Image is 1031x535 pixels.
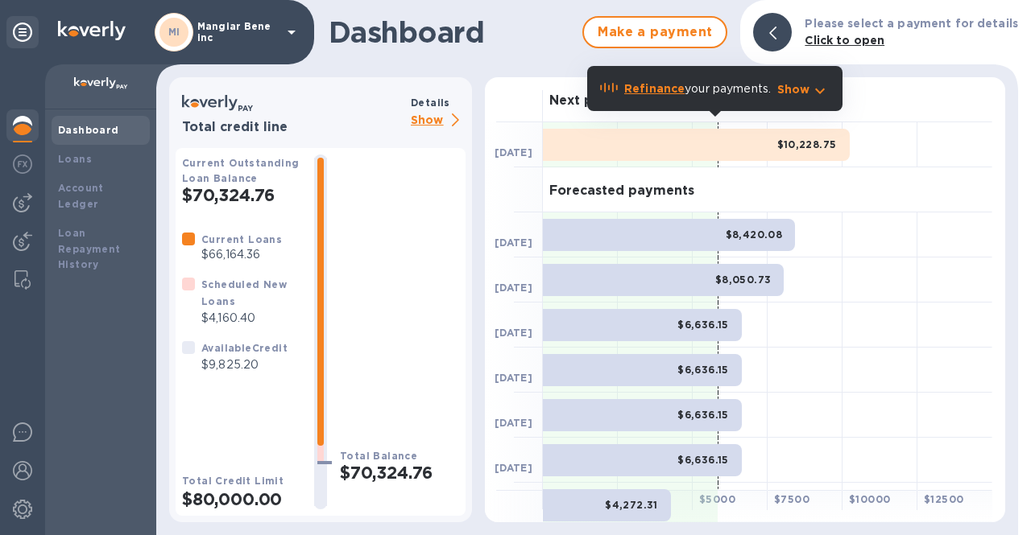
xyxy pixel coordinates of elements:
[182,185,301,205] h2: $70,324.76
[201,310,301,327] p: $4,160.40
[549,183,694,199] h3: Forecasted payments
[201,356,288,373] p: $9,825.20
[340,450,417,462] b: Total Balance
[495,417,532,429] b: [DATE]
[624,80,771,97] p: your payments.
[677,364,729,376] b: $6,636.15
[197,21,278,43] p: Mangiar Bene inc
[495,282,532,294] b: [DATE]
[495,462,532,474] b: [DATE]
[777,81,830,97] button: Show
[677,319,729,331] b: $6,636.15
[182,475,284,487] b: Total Credit Limit
[495,327,532,339] b: [DATE]
[58,182,104,210] b: Account Ledger
[182,489,301,509] h2: $80,000.00
[805,17,1018,30] b: Please select a payment for details
[411,111,466,131] p: Show
[329,15,574,49] h1: Dashboard
[582,16,727,48] button: Make a payment
[58,227,121,271] b: Loan Repayment History
[849,493,890,505] b: $ 10000
[201,278,287,307] b: Scheduled New Loans
[182,120,404,135] h3: Total credit line
[6,16,39,48] div: Unpin categories
[411,97,450,109] b: Details
[677,409,729,421] b: $6,636.15
[597,23,713,42] span: Make a payment
[677,454,729,466] b: $6,636.15
[58,21,126,40] img: Logo
[13,154,32,174] img: Foreign exchange
[168,26,180,38] b: MI
[715,274,772,286] b: $8,050.73
[805,34,884,47] b: Click to open
[58,153,92,165] b: Loans
[182,157,300,184] b: Current Outstanding Loan Balance
[58,124,119,136] b: Dashboard
[774,493,809,505] b: $ 7500
[340,463,459,483] h2: $70,324.76
[624,82,685,95] b: Refinance
[201,233,282,245] b: Current Loans
[495,237,532,249] b: [DATE]
[924,493,963,505] b: $ 12500
[495,146,532,158] b: [DATE]
[726,228,783,241] b: $8,420.08
[495,372,532,384] b: [DATE]
[201,342,288,354] b: Available Credit
[777,138,837,150] b: $10,228.75
[201,246,282,263] p: $66,164.36
[605,499,658,511] b: $4,272.31
[549,93,644,109] h3: Next payment
[777,81,810,97] p: Show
